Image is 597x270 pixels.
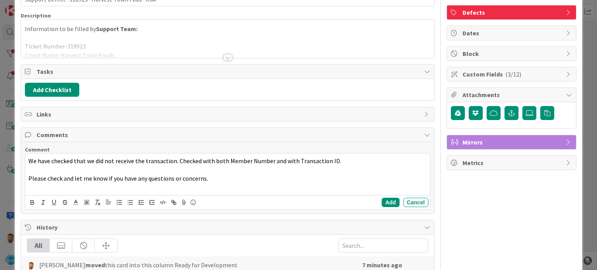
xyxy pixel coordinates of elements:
span: We have checked that we did not receive the transaction. Checked with both Member Number and with... [28,157,341,165]
strong: Support Team: [96,25,138,33]
span: Description [21,12,51,19]
img: AS [27,261,35,270]
span: Mirrors [463,138,562,147]
span: Defects [463,8,562,17]
span: Dates [463,28,562,38]
b: moved [86,261,105,269]
span: Attachments [463,90,562,99]
p: Information to be filled by [25,24,430,33]
span: Custom Fields [463,70,562,79]
span: ( 3/12 ) [505,70,521,78]
span: Block [463,49,562,58]
span: Comment [25,146,50,153]
span: History [37,223,420,232]
span: Links [37,110,420,119]
button: Cancel [403,198,428,207]
span: Comments [37,130,420,139]
span: Metrics [463,158,562,167]
input: Search... [338,239,428,253]
button: Add Checklist [25,83,79,97]
span: Please check and let me know if you have any questions or concerns. [28,174,208,182]
span: Tasks [37,67,420,76]
b: 7 minutes ago [362,261,402,269]
div: All [27,239,50,252]
button: Add [382,198,399,207]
